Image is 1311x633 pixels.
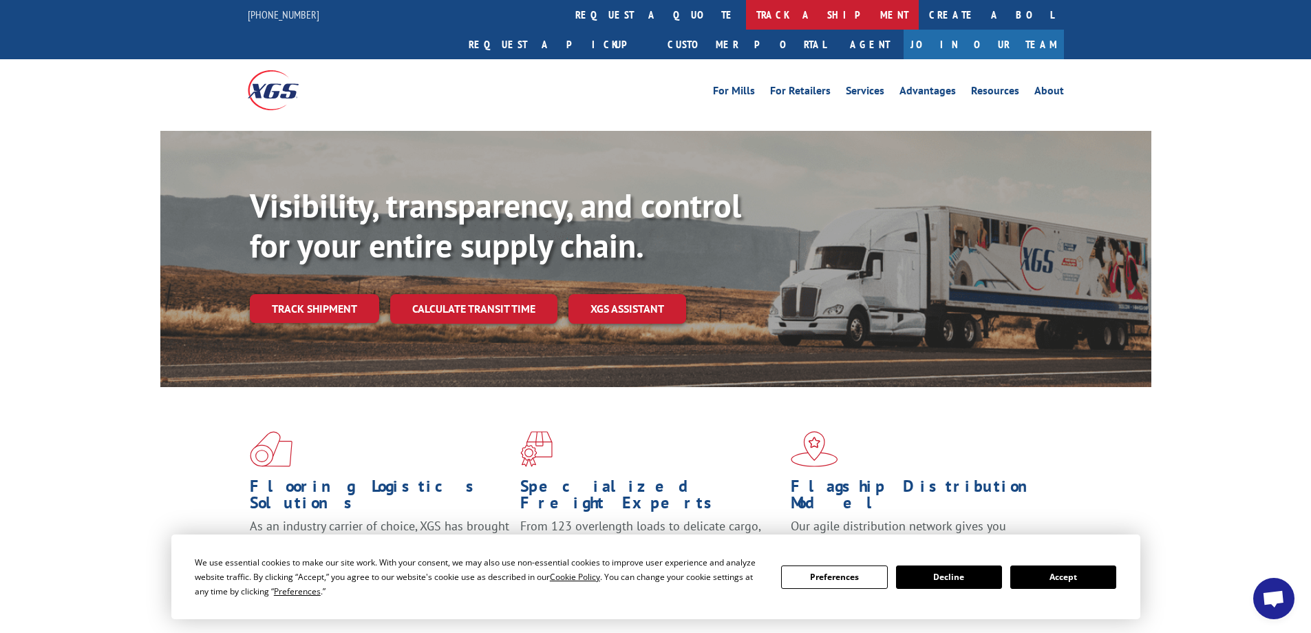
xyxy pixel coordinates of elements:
[274,585,321,597] span: Preferences
[250,478,510,518] h1: Flooring Logistics Solutions
[846,85,884,101] a: Services
[250,431,292,467] img: xgs-icon-total-supply-chain-intelligence-red
[550,571,600,583] span: Cookie Policy
[781,565,887,589] button: Preferences
[791,431,838,467] img: xgs-icon-flagship-distribution-model-red
[250,184,741,267] b: Visibility, transparency, and control for your entire supply chain.
[791,478,1051,518] h1: Flagship Distribution Model
[896,565,1002,589] button: Decline
[520,478,780,518] h1: Specialized Freight Experts
[1034,85,1064,101] a: About
[713,85,755,101] a: For Mills
[520,431,553,467] img: xgs-icon-focused-on-flooring-red
[1010,565,1116,589] button: Accept
[971,85,1019,101] a: Resources
[791,518,1044,550] span: Our agile distribution network gives you nationwide inventory management on demand.
[770,85,831,101] a: For Retailers
[390,294,557,324] a: Calculate transit time
[520,518,780,579] p: From 123 overlength loads to delicate cargo, our experienced staff knows the best way to move you...
[250,518,509,567] span: As an industry carrier of choice, XGS has brought innovation and dedication to flooring logistics...
[904,30,1064,59] a: Join Our Team
[836,30,904,59] a: Agent
[250,294,379,323] a: Track shipment
[171,535,1140,619] div: Cookie Consent Prompt
[458,30,657,59] a: Request a pickup
[568,294,686,324] a: XGS ASSISTANT
[195,555,765,599] div: We use essential cookies to make our site work. With your consent, we may also use non-essential ...
[899,85,956,101] a: Advantages
[657,30,836,59] a: Customer Portal
[1253,578,1294,619] a: Open chat
[248,8,319,21] a: [PHONE_NUMBER]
